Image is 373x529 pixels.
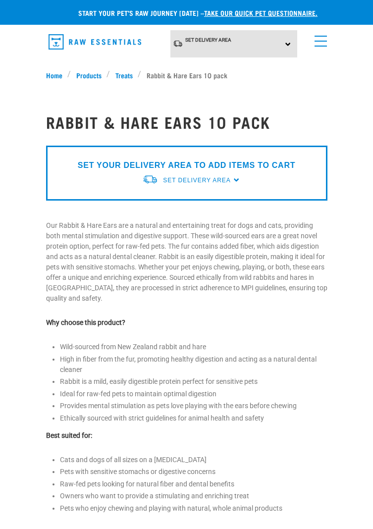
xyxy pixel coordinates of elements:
[46,70,68,80] a: Home
[110,70,138,80] a: Treats
[46,318,125,326] strong: Why choose this product?
[46,220,327,304] p: Our Rabbit & Hare Ears are a natural and entertaining treat for dogs and cats, providing both men...
[60,491,327,501] li: Owners who want to provide a stimulating and enriching treat
[46,70,327,80] nav: breadcrumbs
[163,177,230,184] span: Set Delivery Area
[173,40,183,48] img: van-moving.png
[142,174,158,185] img: van-moving.png
[60,342,327,352] li: Wild-sourced from New Zealand rabbit and hare
[60,467,327,477] li: Pets with sensitive stomachs or digestive concerns
[49,34,141,50] img: Raw Essentials Logo
[60,503,327,514] li: Pets who enjoy chewing and playing with natural, whole animal products
[310,30,327,48] a: menu
[60,479,327,489] li: Raw-fed pets looking for natural fiber and dental benefits
[60,413,327,423] li: Ethically sourced with strict guidelines for animal health and safety
[71,70,107,80] a: Products
[60,455,327,465] li: Cats and dogs of all sizes on a [MEDICAL_DATA]
[78,159,295,171] p: SET YOUR DELIVERY AREA TO ADD ITEMS TO CART
[46,113,327,131] h1: Rabbit & Hare Ears 10 pack
[60,376,327,387] li: Rabbit is a mild, easily digestible protein perfect for sensitive pets
[46,431,92,439] strong: Best suited for:
[185,37,231,43] span: Set Delivery Area
[60,401,327,411] li: Provides mental stimulation as pets love playing with the ears before chewing
[204,11,318,14] a: take our quick pet questionnaire.
[60,354,327,375] li: High in fiber from the fur, promoting healthy digestion and acting as a natural dental cleaner
[60,389,327,399] li: Ideal for raw-fed pets to maintain optimal digestion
